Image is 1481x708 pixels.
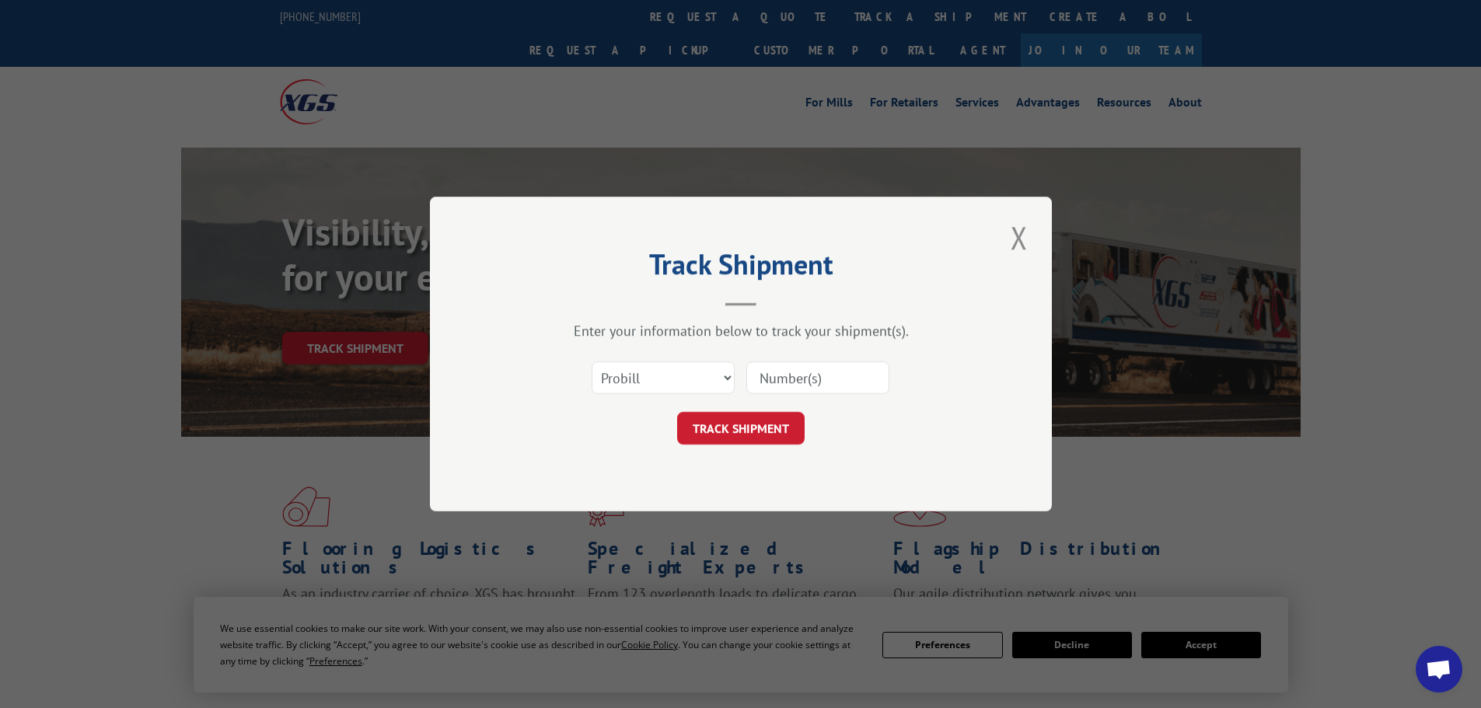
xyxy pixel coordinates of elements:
button: TRACK SHIPMENT [677,412,805,445]
div: Enter your information below to track your shipment(s). [508,322,974,340]
a: Open chat [1416,646,1462,692]
button: Close modal [1006,216,1032,259]
input: Number(s) [746,361,889,394]
h2: Track Shipment [508,253,974,283]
